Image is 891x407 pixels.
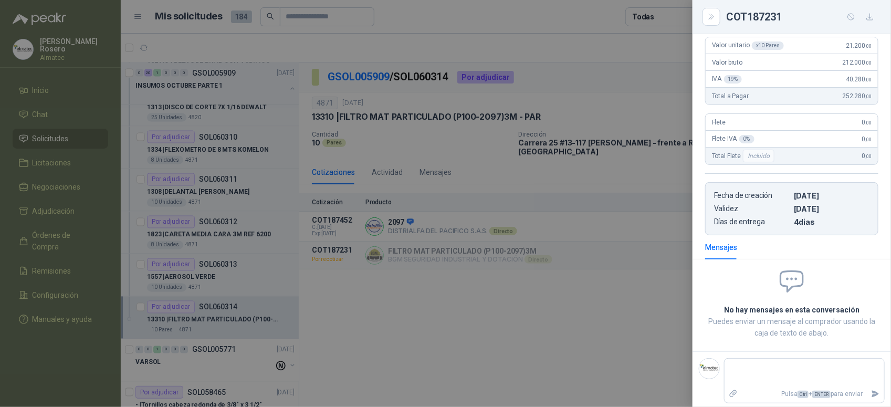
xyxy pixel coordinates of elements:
span: 252.280 [842,92,872,100]
p: Fecha de creación [714,191,790,200]
p: Puedes enviar un mensaje al comprador usando la caja de texto de abajo. [705,316,878,339]
p: [DATE] [794,191,869,200]
span: ,00 [865,153,872,159]
span: Valor unitario [712,41,784,50]
p: [DATE] [794,204,869,213]
span: ,00 [865,120,872,126]
span: 0 [862,135,872,143]
img: Company Logo [699,359,719,379]
span: ,00 [865,43,872,49]
span: 40.280 [846,76,872,83]
span: Flete [712,119,726,126]
span: 212.000 [842,59,872,66]
p: Días de entrega [714,217,790,226]
span: IVA [712,75,742,84]
span: Ctrl [798,391,809,398]
p: Validez [714,204,790,213]
span: 0 [862,152,872,160]
span: ,00 [865,137,872,142]
span: 0 [862,119,872,126]
p: 4 dias [794,217,869,226]
span: Valor bruto [712,59,742,66]
span: ENTER [812,391,831,398]
span: Flete IVA [712,135,754,143]
span: 21.200 [846,42,872,49]
span: ,00 [865,77,872,82]
button: Enviar [867,385,884,403]
span: ,00 [865,93,872,99]
div: COT187231 [726,8,878,25]
label: Adjuntar archivos [725,385,742,403]
div: 19 % [724,75,742,84]
button: Close [705,11,718,23]
span: Total a Pagar [712,92,749,100]
div: Incluido [743,150,774,162]
div: 0 % [739,135,754,143]
span: Total Flete [712,150,777,162]
h2: No hay mensajes en esta conversación [705,304,878,316]
div: x 10 Pares [752,41,784,50]
div: Mensajes [705,242,737,253]
span: ,00 [865,60,872,66]
p: Pulsa + para enviar [742,385,867,403]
